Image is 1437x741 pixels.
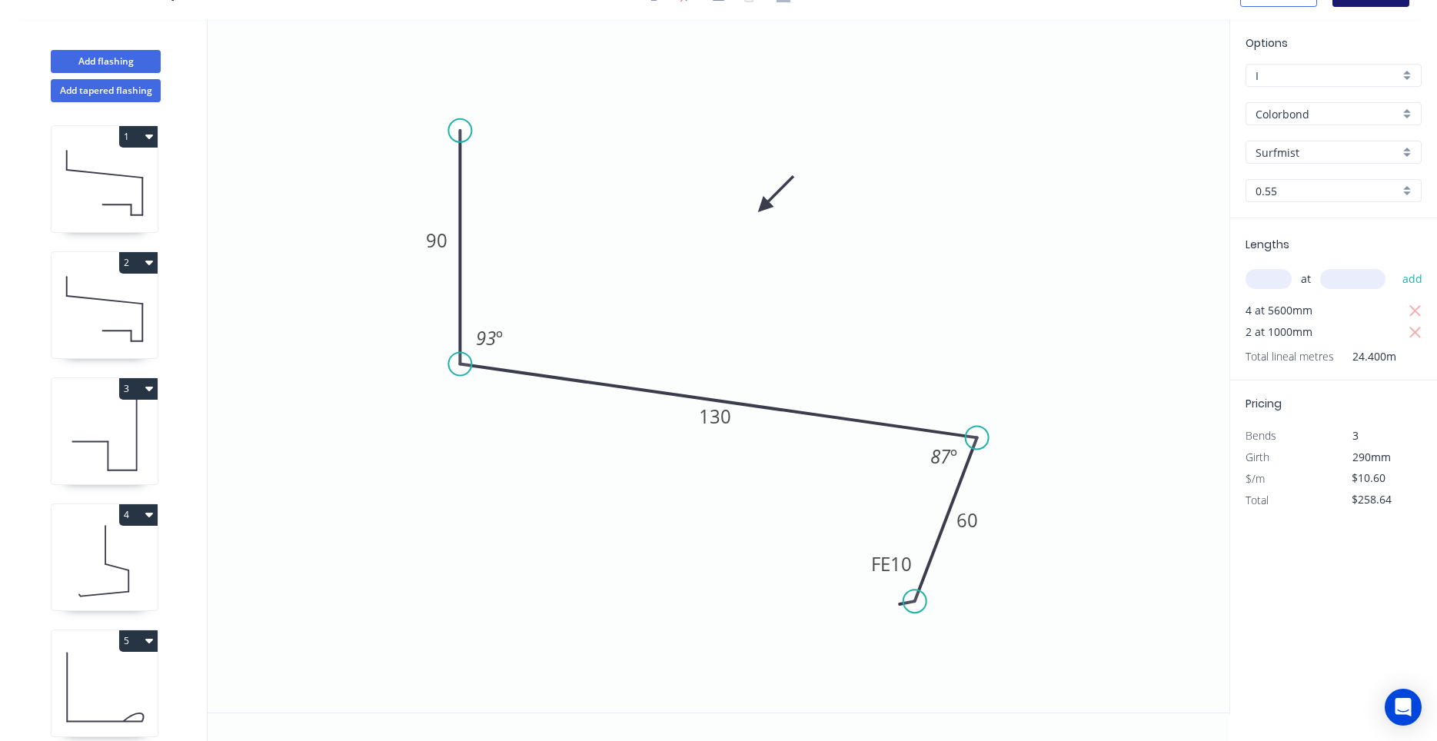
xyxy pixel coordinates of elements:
span: 4 at 5600mm [1246,300,1312,321]
span: Bends [1246,428,1276,443]
button: 3 [119,378,158,400]
span: 3 [1352,428,1359,443]
button: Add tapered flashing [51,79,161,102]
input: Material [1256,106,1399,122]
tspan: 90 [426,228,447,253]
tspan: 87 [930,444,951,469]
tspan: º [950,444,957,469]
span: $/m [1246,471,1265,486]
tspan: FE [871,551,890,577]
button: Add flashing [51,50,161,73]
span: Lengths [1246,237,1289,252]
span: 2 at 1000mm [1246,321,1312,343]
span: 24.400m [1334,346,1396,367]
span: Girth [1246,450,1269,464]
svg: 0 [208,19,1229,713]
input: Thickness [1256,183,1399,199]
span: Total lineal metres [1246,346,1334,367]
button: 1 [119,126,158,148]
button: 5 [119,630,158,652]
button: 2 [119,252,158,274]
input: Colour [1256,145,1399,161]
tspan: º [496,325,503,351]
span: 290mm [1352,450,1391,464]
span: Total [1246,493,1269,507]
tspan: 130 [699,404,731,429]
span: Options [1246,35,1288,51]
tspan: 10 [890,551,912,577]
button: 4 [119,504,158,526]
button: add [1395,266,1431,292]
input: Price level [1256,68,1399,84]
span: at [1301,268,1311,290]
tspan: 60 [956,507,978,533]
span: Pricing [1246,396,1282,411]
tspan: 93 [476,325,496,351]
div: Open Intercom Messenger [1385,689,1422,726]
